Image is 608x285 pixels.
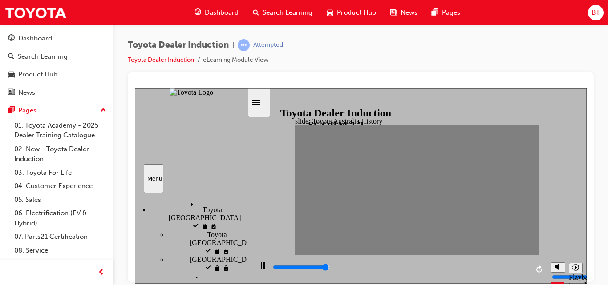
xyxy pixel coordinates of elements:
[4,102,110,119] button: Pages
[337,8,376,18] span: Product Hub
[401,8,417,18] span: News
[195,7,201,18] span: guage-icon
[592,8,600,18] span: BT
[79,176,88,184] span: locked
[55,142,127,158] span: Toyota [GEOGRAPHIC_DATA]
[11,230,110,244] a: 07. Parts21 Certification
[12,87,25,93] div: Menu
[327,7,333,18] span: car-icon
[11,119,110,142] a: 01. Toyota Academy - 2025 Dealer Training Catalogue
[33,117,106,133] span: Toyota [GEOGRAPHIC_DATA]
[138,175,195,182] input: slide progress
[128,56,194,64] a: Toyota Dealer Induction
[238,39,250,51] span: learningRecordVerb_ATTEMPT-icon
[11,206,110,230] a: 06. Electrification (EV & Hybrid)
[18,105,36,116] div: Pages
[11,257,110,271] a: 09. Technical Training
[33,167,109,184] div: Japan
[70,176,79,184] span: visited
[8,89,15,97] span: news-icon
[98,267,105,278] span: prev-icon
[588,5,604,20] button: BT
[18,88,35,98] div: News
[15,110,109,142] div: Toyota Japan
[70,159,79,167] span: visited
[88,159,95,167] span: visited, locked
[4,66,110,83] a: Product Hub
[203,55,268,65] li: eLearning Module View
[11,244,110,257] a: 08. Service
[75,134,82,142] span: visited, locked
[253,7,259,18] span: search-icon
[4,84,110,101] a: News
[18,52,68,62] div: Search Learning
[33,184,109,208] div: Our History
[320,4,383,22] a: car-iconProduct Hub
[416,174,430,184] button: Mute (Ctrl+Alt+M)
[442,8,460,18] span: Pages
[425,4,467,22] a: pages-iconPages
[118,173,133,189] button: Pause (Ctrl+Alt+P)
[11,142,110,166] a: 02. New - Toyota Dealer Induction
[434,174,448,185] button: Playback speed
[8,53,14,61] span: search-icon
[4,48,110,65] a: Search Learning
[8,107,15,115] span: pages-icon
[232,40,234,50] span: |
[18,69,57,80] div: Product Hub
[57,134,66,142] span: visited
[417,185,474,192] input: volume
[4,28,110,102] button: DashboardSearch LearningProduct HubNews
[4,3,67,23] img: Trak
[11,193,110,207] a: 05. Sales
[398,174,412,188] button: Replay (Ctrl+Alt+R)
[187,4,246,22] a: guage-iconDashboard
[263,8,312,18] span: Search Learning
[66,134,75,142] span: locked
[390,7,397,18] span: news-icon
[412,166,447,195] div: misc controls
[246,4,320,22] a: search-iconSearch Learning
[18,33,52,44] div: Dashboard
[8,71,15,79] span: car-icon
[8,35,15,43] span: guage-icon
[253,41,283,49] div: Attempted
[79,159,88,167] span: locked
[9,76,28,104] button: Menu
[128,40,229,50] span: Toyota Dealer Induction
[383,4,425,22] a: news-iconNews
[205,8,239,18] span: Dashboard
[434,185,447,201] div: Playback Speed
[118,166,412,195] div: playback controls
[11,179,110,193] a: 04. Customer Experience
[4,30,110,47] a: Dashboard
[33,142,109,167] div: Toyota Japan
[432,7,438,18] span: pages-icon
[11,166,110,180] a: 03. Toyota For Life
[100,105,106,116] span: up-icon
[88,176,95,184] span: visited, locked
